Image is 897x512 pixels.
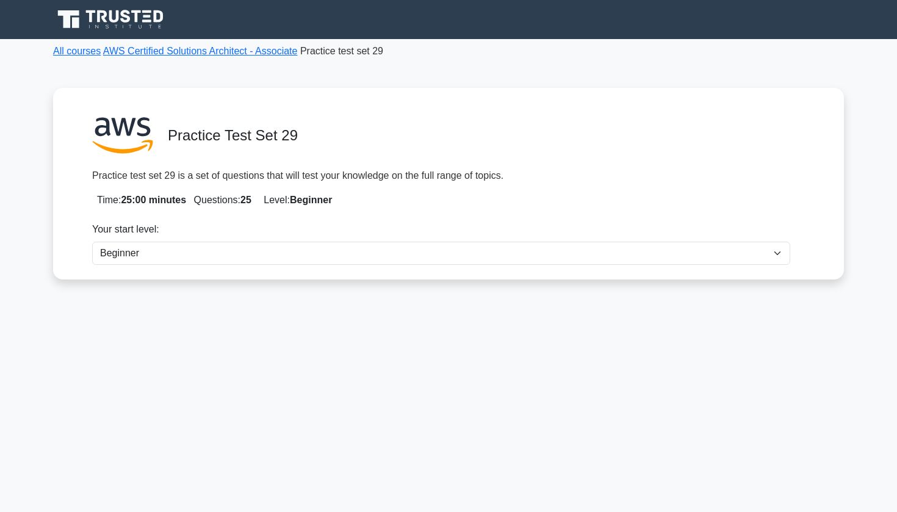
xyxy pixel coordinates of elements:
strong: 25 [240,195,251,205]
span: Questions: [189,195,251,205]
div: Practice test set 29 [46,44,851,59]
a: AWS Certified Solutions Architect - Associate [103,46,298,56]
strong: 25:00 minutes [121,195,186,205]
a: All courses [53,46,101,56]
h4: Practice Test Set 29 [168,127,805,145]
div: Your start level: [92,222,790,242]
p: Time: [92,193,805,207]
strong: Beginner [290,195,332,205]
span: Level: [259,195,332,205]
p: Practice test set 29 is a set of questions that will test your knowledge on the full range of top... [92,168,503,183]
